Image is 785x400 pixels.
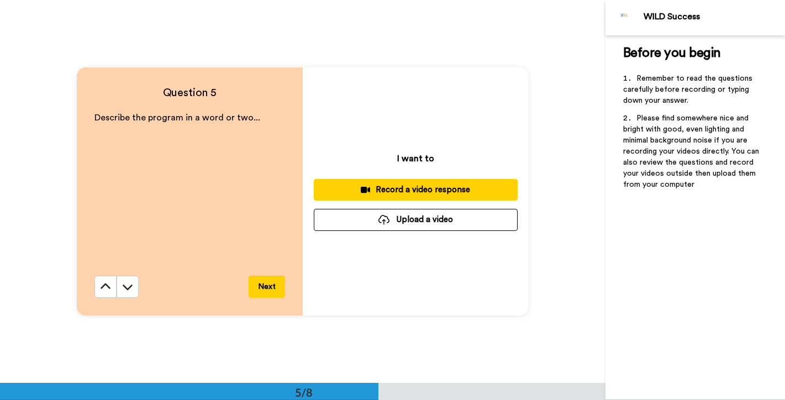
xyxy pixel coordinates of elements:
button: Next [249,276,285,298]
div: 5/8 [277,385,330,400]
div: Record a video response [323,184,509,196]
h4: Question 5 [94,85,285,101]
span: Please find somewhere nice and bright with good, even lighting and minimal background noise if yo... [623,114,761,188]
button: Record a video response [314,179,518,201]
img: Profile Image [612,4,638,31]
p: I want to [397,152,434,165]
span: Before you begin [623,46,721,60]
span: Describe the program in a word or two... [94,113,260,122]
div: WILD Success [644,12,784,22]
span: Remember to read the questions carefully before recording or typing down your answer. [623,75,755,104]
button: Upload a video [314,209,518,230]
